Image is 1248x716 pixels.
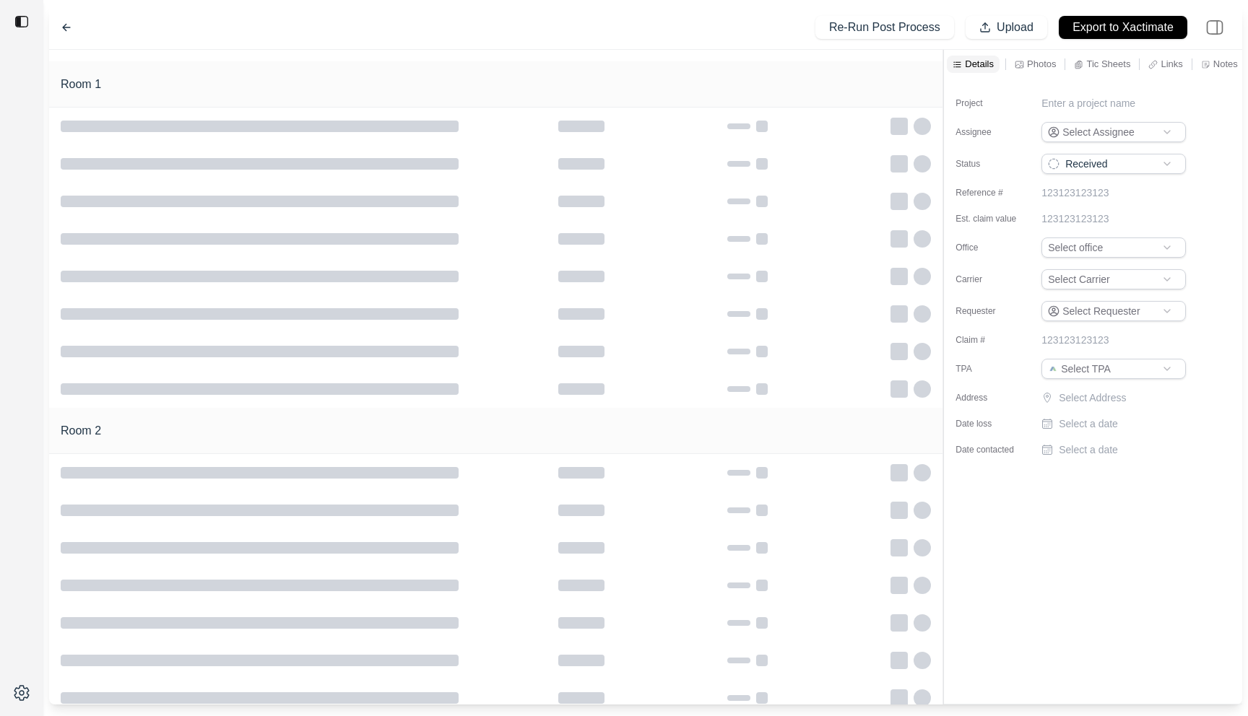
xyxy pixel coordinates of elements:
p: Details [965,58,994,70]
p: Enter a project name [1041,96,1135,110]
p: Tic Sheets [1086,58,1130,70]
img: right-panel.svg [1199,12,1231,43]
p: Photos [1027,58,1056,70]
label: Office [955,242,1028,253]
p: Re-Run Post Process [829,19,940,36]
p: Select Address [1059,390,1189,405]
label: Requester [955,305,1028,317]
label: Date contacted [955,444,1028,455]
p: Select a date [1059,416,1118,431]
button: Re-Run Post Process [815,16,954,39]
p: Links [1161,58,1182,70]
label: Status [955,158,1028,170]
p: Export to Xactimate [1072,19,1174,36]
p: 123123123123 [1041,211,1109,226]
button: Export to Xactimate [1059,16,1187,39]
label: Assignee [955,126,1028,138]
h1: Room 1 [61,76,101,93]
p: Notes [1213,58,1238,70]
label: Carrier [955,274,1028,285]
label: TPA [955,363,1028,375]
img: toggle sidebar [14,14,29,29]
h1: Room 2 [61,422,101,440]
p: 123123123123 [1041,185,1109,200]
p: Select a date [1059,442,1118,457]
label: Est. claim value [955,213,1028,224]
p: 123123123123 [1041,333,1109,347]
label: Claim # [955,334,1028,346]
label: Reference # [955,187,1028,198]
label: Date loss [955,418,1028,429]
button: Upload [966,16,1047,39]
label: Address [955,392,1028,403]
label: Project [955,97,1028,109]
p: Upload [997,19,1033,36]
